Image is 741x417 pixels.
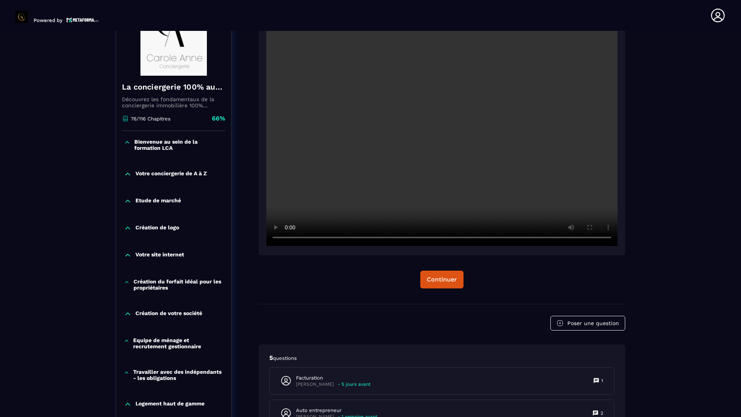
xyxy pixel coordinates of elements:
[420,271,464,288] button: Continuer
[133,337,223,349] p: Equipe de ménage et recrutement gestionnaire
[134,278,223,291] p: Création du forfait idéal pour les propriétaires
[427,276,457,283] div: Continuer
[135,251,184,259] p: Votre site internet
[122,96,225,108] p: Découvrez les fondamentaux de la conciergerie immobilière 100% automatisée. Cette formation est c...
[601,410,603,416] p: 2
[550,316,625,331] button: Poser une question
[135,197,181,205] p: Etude de marché
[122,81,225,92] h4: La conciergerie 100% automatisée
[296,407,377,414] p: Auto entrepreneur
[601,378,603,384] p: 1
[131,116,171,122] p: 76/116 Chapitres
[296,381,334,387] p: [PERSON_NAME]
[135,400,205,408] p: Logement haut de gamme
[212,114,225,123] p: 66%
[269,354,614,362] p: 5
[135,170,207,178] p: Votre conciergerie de A à Z
[135,224,179,232] p: Création de logo
[134,139,223,151] p: Bienvenue au sein de la formation LCA
[66,17,99,23] img: logo
[133,369,223,381] p: Travailler avec des indépendants - les obligations
[296,375,370,381] p: Facturation
[34,17,63,23] p: Powered by
[15,11,28,23] img: logo-branding
[135,310,202,318] p: Création de votre société
[338,381,370,387] p: - 5 jours avant
[273,355,297,361] span: questions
